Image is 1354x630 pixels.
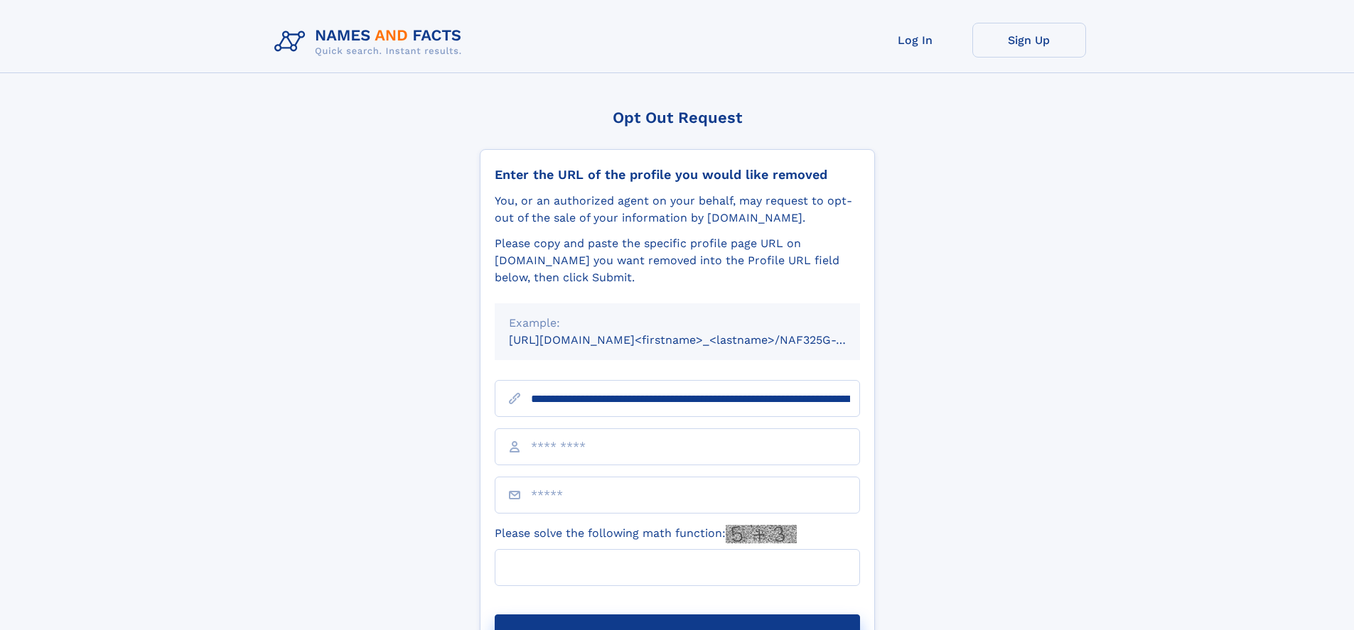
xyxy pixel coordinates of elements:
[495,167,860,183] div: Enter the URL of the profile you would like removed
[509,333,887,347] small: [URL][DOMAIN_NAME]<firstname>_<lastname>/NAF325G-xxxxxxxx
[495,525,797,543] label: Please solve the following math function:
[480,109,875,126] div: Opt Out Request
[972,23,1086,58] a: Sign Up
[509,315,846,332] div: Example:
[269,23,473,61] img: Logo Names and Facts
[859,23,972,58] a: Log In
[495,235,860,286] div: Please copy and paste the specific profile page URL on [DOMAIN_NAME] you want removed into the Pr...
[495,192,860,227] div: You, or an authorized agent on your behalf, may request to opt-out of the sale of your informatio...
